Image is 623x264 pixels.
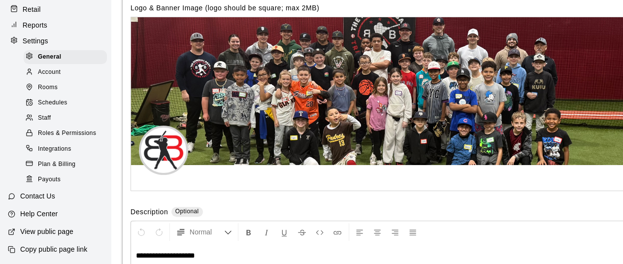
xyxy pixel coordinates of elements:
[131,207,168,218] label: Description
[38,129,96,138] span: Roles & Permissions
[38,52,62,62] span: General
[24,111,111,126] a: Staff
[38,175,61,185] span: Payouts
[24,49,111,65] a: General
[20,209,58,219] p: Help Center
[24,81,107,95] div: Rooms
[24,96,111,111] a: Schedules
[23,4,41,14] p: Retail
[38,113,51,123] span: Staff
[24,141,111,157] a: Integrations
[38,67,61,77] span: Account
[24,158,107,171] div: Plan & Billing
[276,223,293,241] button: Format Underline
[20,227,73,236] p: View public page
[175,208,199,215] span: Optional
[311,223,328,241] button: Insert Code
[23,36,48,46] p: Settings
[38,144,71,154] span: Integrations
[133,223,150,241] button: Undo
[24,111,107,125] div: Staff
[329,223,346,241] button: Insert Link
[294,223,310,241] button: Format Strikethrough
[24,157,111,172] a: Plan & Billing
[24,172,111,187] a: Payouts
[404,223,421,241] button: Justify Align
[8,2,103,17] a: Retail
[20,191,55,201] p: Contact Us
[172,223,236,241] button: Formatting Options
[190,227,224,237] span: Normal
[24,126,111,141] a: Roles & Permissions
[8,33,103,48] a: Settings
[24,142,107,156] div: Integrations
[23,20,47,30] p: Reports
[351,223,368,241] button: Left Align
[24,173,107,187] div: Payouts
[24,65,111,80] a: Account
[24,66,107,79] div: Account
[38,83,58,93] span: Rooms
[38,160,75,169] span: Plan & Billing
[387,223,403,241] button: Right Align
[131,4,319,12] label: Logo & Banner Image (logo should be square; max 2MB)
[8,18,103,33] a: Reports
[20,244,87,254] p: Copy public page link
[151,223,167,241] button: Redo
[240,223,257,241] button: Format Bold
[38,98,67,108] span: Schedules
[24,50,107,64] div: General
[24,127,107,140] div: Roles & Permissions
[24,80,111,96] a: Rooms
[258,223,275,241] button: Format Italics
[24,96,107,110] div: Schedules
[369,223,386,241] button: Center Align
